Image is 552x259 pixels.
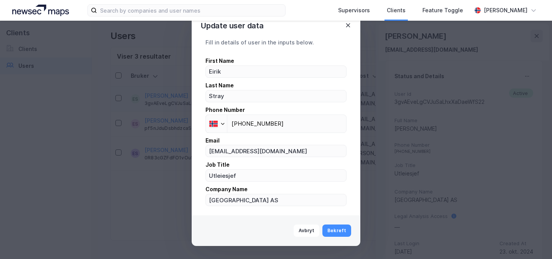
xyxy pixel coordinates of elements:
div: Fill in details of user in the inputs below. [205,38,347,47]
div: [PERSON_NAME] [484,6,527,15]
div: Supervisors [338,6,370,15]
input: Phone Number [205,115,347,133]
div: Last Name [205,81,347,90]
div: Update user data [201,20,264,32]
input: Search by companies and user names [97,5,282,16]
div: Job Title [205,160,347,169]
div: Company Name [205,185,347,194]
img: logo.a4113a55bc3d86da70a041830d287a7e.svg [12,5,69,16]
div: Phone Number [205,105,347,115]
div: Feature Toggle [422,6,463,15]
div: Clients [387,6,406,15]
div: Norway: + 47 [206,115,227,133]
button: Avbryt [294,225,320,237]
button: Bekreft [322,225,351,237]
iframe: Chat Widget [514,222,552,259]
div: Kontrollprogram for chat [514,222,552,259]
div: First Name [205,56,347,66]
div: Email [205,136,347,145]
